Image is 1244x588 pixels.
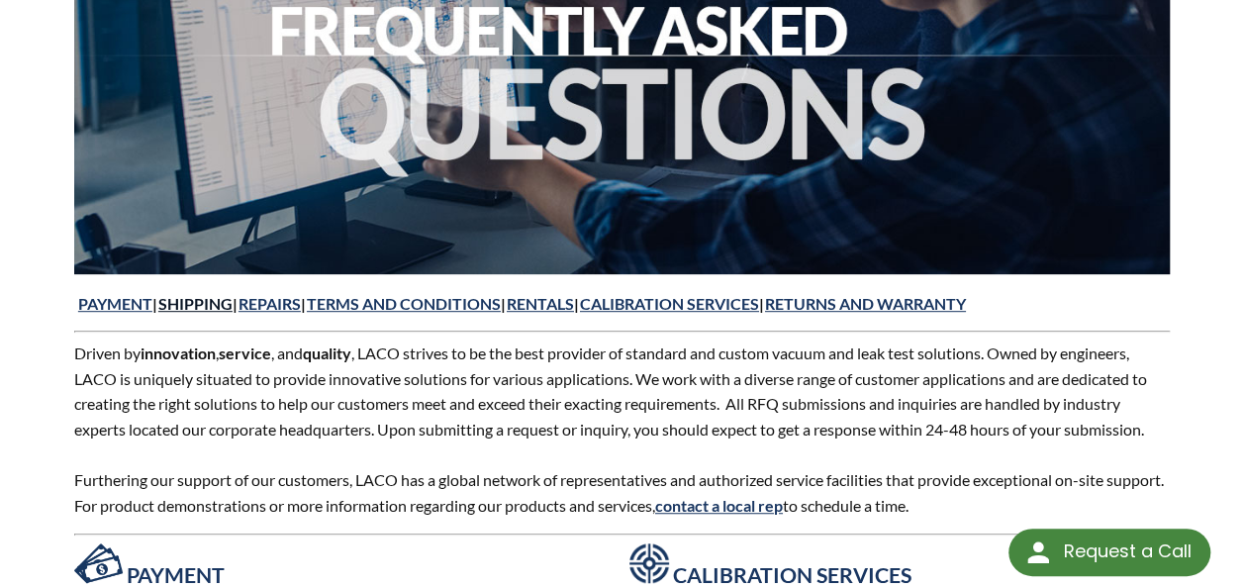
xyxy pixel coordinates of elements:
[303,343,351,362] strong: quality
[765,294,966,313] a: RETURNS AND WARRANTY
[74,294,1170,315] h4: | | | | | |
[673,562,911,588] strong: CALIBRATION SERVICES
[158,294,233,313] a: SHIPPING
[127,562,225,588] strong: PAYMENT
[1008,529,1210,576] div: Request a Call
[580,294,759,313] a: CALIBRATION SERVICES
[219,343,271,362] strong: service
[307,294,501,313] a: TERMS AND CONDITIONS
[629,543,669,583] img: Asset_2123.png
[74,543,123,583] img: Asset_1123.png
[239,294,301,313] a: REPAIRS
[141,343,216,362] strong: innovation
[507,294,574,313] a: RENTALS
[655,496,783,515] a: contact a local rep
[1063,529,1191,574] div: Request a Call
[78,294,152,313] a: PAYMENT
[74,341,1170,518] p: Driven by , , and , LACO strives to be the best provider of standard and custom vacuum and leak t...
[1022,537,1054,568] img: round button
